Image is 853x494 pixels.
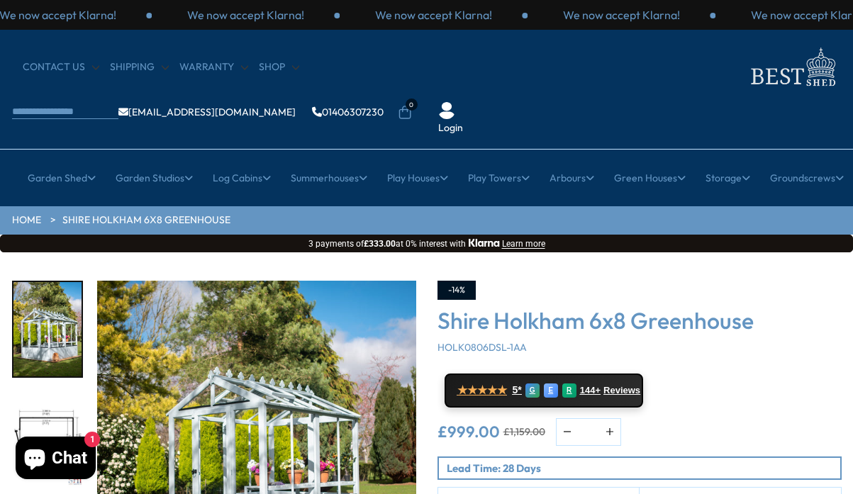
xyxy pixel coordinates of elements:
[12,392,83,489] div: 2 / 9
[438,121,463,135] a: Login
[544,383,558,398] div: E
[152,7,340,23] div: 2 / 3
[503,427,545,437] del: £1,159.00
[438,102,455,119] img: User Icon
[387,160,448,196] a: Play Houses
[437,307,842,334] h3: Shire Holkham 6x8 Greenhouse
[28,160,96,196] a: Garden Shed
[213,160,271,196] a: Log Cabins
[603,385,640,396] span: Reviews
[291,160,367,196] a: Summerhouses
[770,160,844,196] a: Groundscrews
[437,281,476,300] div: -14%
[614,160,686,196] a: Green Houses
[13,393,82,488] img: Holkham6x8FLOORPLAN_2af9569b-a0f4-4845-a6dd-9262a69adc98_200x200.jpg
[11,437,100,483] inbox-online-store-chat: Shopify online store chat
[116,160,193,196] a: Garden Studios
[259,60,299,74] a: Shop
[563,7,680,23] p: We now accept Klarna!
[447,461,840,476] p: Lead Time: 28 Days
[312,107,384,117] a: 01406307230
[340,7,528,23] div: 3 / 3
[550,160,594,196] a: Arbours
[187,7,304,23] p: We now accept Klarna!
[580,385,601,396] span: 144+
[23,60,99,74] a: CONTACT US
[437,424,500,439] ins: £999.00
[562,383,576,398] div: R
[375,7,492,23] p: We now accept Klarna!
[468,160,530,196] a: Play Towers
[528,7,715,23] div: 1 / 3
[457,383,507,397] span: ★★★★★
[437,341,527,354] span: HOLK0806DSL-1AA
[13,282,82,376] img: DSC_7281_59f71e61-44e3-41f3-938b-c50153c4a647_200x200.jpg
[398,106,412,120] a: 0
[406,99,418,111] span: 0
[445,374,643,408] a: ★★★★★ 5* G E R 144+ Reviews
[118,107,296,117] a: [EMAIL_ADDRESS][DOMAIN_NAME]
[742,44,842,90] img: logo
[110,60,169,74] a: Shipping
[12,281,83,378] div: 1 / 9
[12,213,41,228] a: HOME
[62,213,230,228] a: Shire Holkham 6x8 Greenhouse
[706,160,750,196] a: Storage
[525,383,540,398] div: G
[179,60,248,74] a: Warranty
